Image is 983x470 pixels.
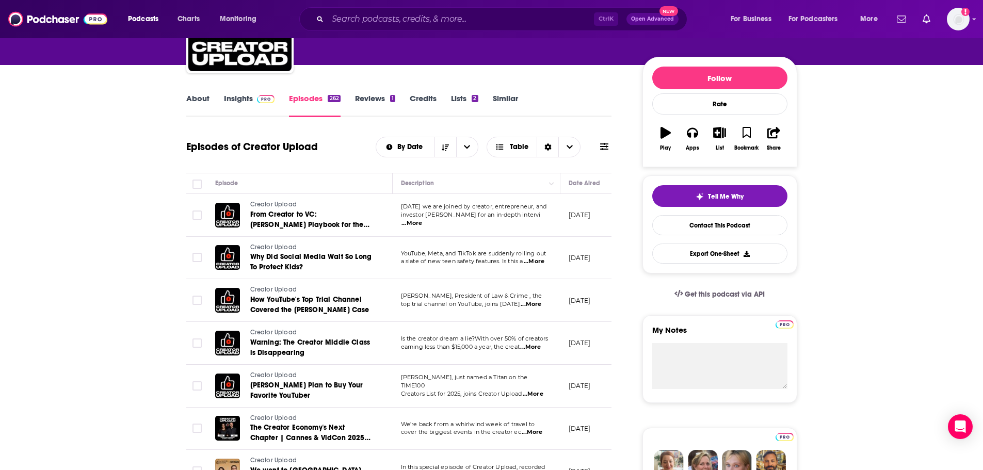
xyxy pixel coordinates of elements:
[401,292,542,299] span: [PERSON_NAME], President of Law & Crime , the
[652,244,787,264] button: Export One-Sheet
[723,11,784,27] button: open menu
[250,423,370,452] span: The Creator Economy's Next Chapter | Cannes & VidCon 2025 Recap feat. [PERSON_NAME]
[521,300,541,309] span: ...More
[250,210,369,239] span: From Creator to VC: [PERSON_NAME] Playbook for the Creator Economy
[250,423,374,443] a: The Creator Economy's Next Chapter | Cannes & VidCon 2025 Recap feat. [PERSON_NAME]
[328,95,340,102] div: 262
[250,456,374,465] a: Creator Upload
[947,8,970,30] img: User Profile
[250,243,374,252] a: Creator Upload
[918,10,934,28] a: Show notifications dropdown
[493,93,518,117] a: Similar
[250,329,297,336] span: Creator Upload
[397,143,426,151] span: By Date
[961,8,970,16] svg: Add a profile image
[401,428,521,435] span: cover the biggest events in the creator ec
[760,120,787,157] button: Share
[679,120,706,157] button: Apps
[250,414,297,422] span: Creator Upload
[224,93,275,117] a: InsightsPodchaser Pro
[451,93,478,117] a: Lists2
[652,120,679,157] button: Play
[192,381,202,391] span: Toggle select row
[594,12,618,26] span: Ctrl K
[652,67,787,89] button: Follow
[569,381,591,390] p: [DATE]
[434,137,456,157] button: Sort Direction
[171,11,206,27] a: Charts
[537,137,558,157] div: Sort Direction
[250,380,374,401] a: [PERSON_NAME] Plan to Buy Your Favorite YouTuber
[186,93,210,117] a: About
[853,11,891,27] button: open menu
[487,137,581,157] button: Choose View
[456,137,478,157] button: open menu
[250,201,297,208] span: Creator Upload
[696,192,704,201] img: tell me why sparkle
[328,11,594,27] input: Search podcasts, credits, & more...
[186,140,318,153] h1: Episodes of Creator Upload
[776,320,794,329] img: Podchaser Pro
[250,328,374,337] a: Creator Upload
[250,286,297,293] span: Creator Upload
[401,250,546,257] span: YouTube, Meta, and TikTok are suddenly rolling out
[250,414,374,423] a: Creator Upload
[893,10,910,28] a: Show notifications dropdown
[376,137,478,157] h2: Choose List sort
[390,95,395,102] div: 1
[220,12,256,26] span: Monitoring
[401,211,541,218] span: investor [PERSON_NAME] for an in-depth intervi
[708,192,744,201] span: Tell Me Why
[250,457,297,464] span: Creator Upload
[250,371,374,380] a: Creator Upload
[733,120,760,157] button: Bookmark
[250,200,374,209] a: Creator Upload
[522,428,542,436] span: ...More
[947,8,970,30] button: Show profile menu
[401,390,522,397] span: Creators List for 2025, joins Creator Upload
[472,95,478,102] div: 2
[716,145,724,151] div: List
[401,177,434,189] div: Description
[250,295,374,315] a: How YouTube's Top Trial Channel Covered the [PERSON_NAME] Case
[569,338,591,347] p: [DATE]
[192,296,202,305] span: Toggle select row
[401,374,528,389] span: [PERSON_NAME], just named a Titan on the TIME100
[250,285,374,295] a: Creator Upload
[250,371,297,379] span: Creator Upload
[250,244,297,251] span: Creator Upload
[948,414,973,439] div: Open Intercom Messenger
[776,433,794,441] img: Podchaser Pro
[782,11,853,27] button: open menu
[631,17,674,22] span: Open Advanced
[178,12,200,26] span: Charts
[788,12,838,26] span: For Podcasters
[776,319,794,329] a: Pro website
[309,7,697,31] div: Search podcasts, credits, & more...
[376,143,434,151] button: open menu
[192,338,202,348] span: Toggle select row
[250,381,363,400] span: [PERSON_NAME] Plan to Buy Your Favorite YouTuber
[652,185,787,207] button: tell me why sparkleTell Me Why
[569,424,591,433] p: [DATE]
[250,337,374,358] a: Warning: The Creator Middle Class is Disappearing
[569,210,591,219] p: [DATE]
[355,93,395,117] a: Reviews1
[401,257,523,265] span: a slate of new teen safety features. Is this a
[666,282,773,307] a: Get this podcast via API
[401,219,422,228] span: ...More
[523,390,543,398] span: ...More
[250,295,369,314] span: How YouTube's Top Trial Channel Covered the [PERSON_NAME] Case
[860,12,878,26] span: More
[213,11,270,27] button: open menu
[947,8,970,30] span: Logged in as PTEPR25
[128,12,158,26] span: Podcasts
[652,325,787,343] label: My Notes
[652,215,787,235] a: Contact This Podcast
[401,420,535,428] span: We're back from a whirlwind week of travel to
[652,93,787,115] div: Rate
[8,9,107,29] img: Podchaser - Follow, Share and Rate Podcasts
[215,177,238,189] div: Episode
